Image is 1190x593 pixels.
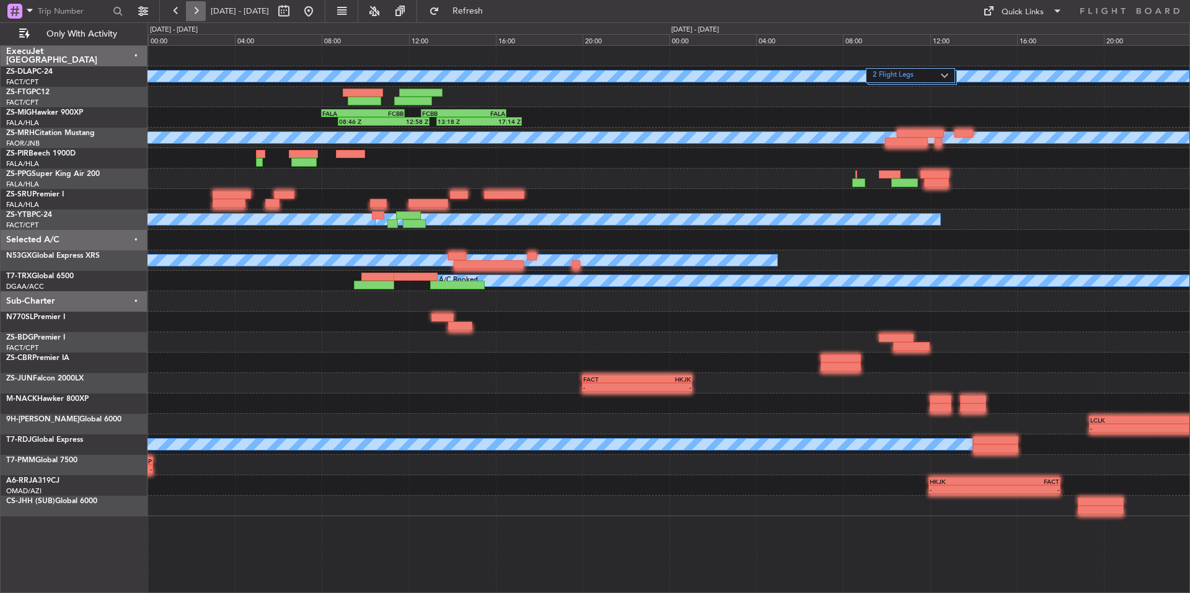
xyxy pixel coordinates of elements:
a: CS-JHH (SUB)Global 6000 [6,498,97,505]
div: FCBB [363,110,403,117]
div: 04:00 [756,34,843,45]
div: - [995,486,1060,493]
div: 08:00 [843,34,930,45]
div: 12:58 Z [384,118,428,125]
div: - [583,384,637,391]
button: Refresh [423,1,498,21]
div: FCBB [422,110,464,117]
div: 12:00 [409,34,496,45]
a: ZS-CBRPremier IA [6,354,69,362]
span: 9H-[PERSON_NAME] [6,416,79,423]
a: FALA/HLA [6,159,39,169]
a: N53GXGlobal Express XRS [6,252,100,260]
input: Trip Number [38,2,109,20]
div: 08:00 [322,34,408,45]
span: T7-TRX [6,273,32,280]
div: 17:14 Z [479,118,521,125]
span: CS-JHH (SUB) [6,498,55,505]
a: ZS-MRHCitation Mustang [6,130,95,137]
span: ZS-CBR [6,354,32,362]
a: ZS-SRUPremier I [6,191,64,198]
div: [DATE] - [DATE] [671,25,719,35]
span: ZS-MIG [6,109,32,116]
div: FACT [583,376,637,383]
span: ZS-PIR [6,150,29,157]
span: A6-RRJ [6,477,32,485]
div: 16:00 [496,34,583,45]
a: FACT/CPT [6,343,38,353]
div: 08:46 Z [339,118,384,125]
span: ZS-YTB [6,211,32,219]
a: 9H-[PERSON_NAME]Global 6000 [6,416,121,423]
button: Only With Activity [14,24,134,44]
a: FALA/HLA [6,200,39,209]
a: OMAD/AZI [6,486,42,496]
a: FACT/CPT [6,98,38,107]
div: 04:00 [235,34,322,45]
div: HKJK [637,376,691,383]
a: ZS-PIRBeech 1900D [6,150,76,157]
span: Only With Activity [32,30,131,38]
span: ZS-MRH [6,130,35,137]
span: M-NACK [6,395,37,403]
span: N53GX [6,252,32,260]
div: FALA [464,110,505,117]
span: ZS-FTG [6,89,32,96]
span: ZS-JUN [6,375,33,382]
div: - [930,486,995,493]
a: ZS-FTGPC12 [6,89,50,96]
a: A6-RRJA319CJ [6,477,59,485]
a: FACT/CPT [6,221,38,230]
span: ZS-SRU [6,191,32,198]
a: FAOR/JNB [6,139,40,148]
img: arrow-gray.svg [941,73,948,78]
div: 12:00 [930,34,1017,45]
span: T7-RDJ [6,436,32,444]
a: DGAA/ACC [6,282,44,291]
div: [DATE] - [DATE] [150,25,198,35]
a: T7-PMMGlobal 7500 [6,457,77,464]
label: 2 Flight Legs [873,71,941,81]
div: 00:00 [148,34,235,45]
span: T7-PMM [6,457,35,464]
div: Quick Links [1002,6,1044,19]
button: Quick Links [977,1,1069,21]
a: ZS-DLAPC-24 [6,68,53,76]
a: ZS-YTBPC-24 [6,211,52,219]
div: 16:00 [1017,34,1104,45]
a: ZS-MIGHawker 900XP [6,109,83,116]
span: ZS-DLA [6,68,32,76]
span: ZS-BDG [6,334,33,341]
span: N770SL [6,314,33,321]
a: T7-TRXGlobal 6500 [6,273,74,280]
div: FALA [322,110,363,117]
div: 20:00 [583,34,669,45]
div: 13:18 Z [438,118,479,125]
div: - [637,384,691,391]
a: ZS-JUNFalcon 2000LX [6,375,84,382]
div: HKJK [930,478,995,485]
a: ZS-PPGSuper King Air 200 [6,170,100,178]
a: FALA/HLA [6,180,39,189]
div: 00:00 [669,34,756,45]
a: M-NACKHawker 800XP [6,395,89,403]
a: FALA/HLA [6,118,39,128]
a: N770SLPremier I [6,314,65,321]
span: [DATE] - [DATE] [211,6,269,17]
span: ZS-PPG [6,170,32,178]
div: FACT [995,478,1060,485]
a: FACT/CPT [6,77,38,87]
span: Refresh [442,7,494,15]
a: T7-RDJGlobal Express [6,436,83,444]
a: ZS-BDGPremier I [6,334,65,341]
